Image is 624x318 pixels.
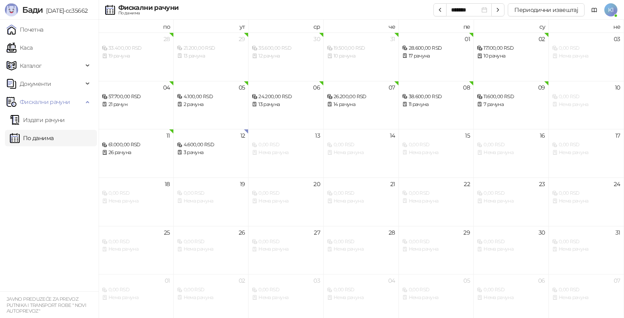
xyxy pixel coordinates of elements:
[463,278,470,283] div: 05
[615,230,620,235] div: 31
[477,93,545,101] div: 11.600,00 RSD
[313,278,320,283] div: 03
[327,93,395,101] div: 26.200,00 RSD
[177,197,245,205] div: Нема рачуна
[549,32,624,81] td: 2025-08-03
[327,149,395,157] div: Нема рачуна
[22,5,43,15] span: Бади
[177,44,245,52] div: 21.200,00 RSD
[174,129,249,177] td: 2025-08-12
[174,32,249,81] td: 2025-07-29
[239,36,245,42] div: 29
[327,197,395,205] div: Нема рачуна
[99,32,174,81] td: 2025-07-28
[474,129,549,177] td: 2025-08-16
[399,20,474,32] th: пе
[5,3,18,16] img: Logo
[508,3,585,16] button: Периодични извештај
[327,245,395,253] div: Нема рачуна
[313,181,320,187] div: 20
[239,278,245,283] div: 02
[402,149,470,157] div: Нема рачуна
[402,52,470,60] div: 17 рачуна
[474,226,549,274] td: 2025-08-30
[552,44,620,52] div: 0,00 RSD
[252,238,320,246] div: 0,00 RSD
[552,101,620,108] div: Нема рачуна
[240,181,245,187] div: 19
[327,238,395,246] div: 0,00 RSD
[43,7,87,14] span: [DATE]-cc35662
[102,238,170,246] div: 0,00 RSD
[324,32,399,81] td: 2025-07-31
[477,101,545,108] div: 7 рачуна
[249,20,324,32] th: ср
[315,133,320,138] div: 13
[477,245,545,253] div: Нема рачуна
[252,189,320,197] div: 0,00 RSD
[252,52,320,60] div: 12 рачуна
[477,52,545,60] div: 10 рачуна
[177,189,245,197] div: 0,00 RSD
[102,294,170,302] div: Нема рачуна
[552,149,620,157] div: Нема рачуна
[402,238,470,246] div: 0,00 RSD
[615,133,620,138] div: 17
[477,286,545,294] div: 0,00 RSD
[402,294,470,302] div: Нема рачуна
[163,85,170,90] div: 04
[538,278,545,283] div: 06
[324,129,399,177] td: 2025-08-14
[118,11,178,15] div: По данима
[177,101,245,108] div: 2 рачуна
[252,197,320,205] div: Нема рачуна
[327,189,395,197] div: 0,00 RSD
[539,36,545,42] div: 02
[324,226,399,274] td: 2025-08-28
[588,3,601,16] a: Документација
[402,189,470,197] div: 0,00 RSD
[402,141,470,149] div: 0,00 RSD
[165,278,170,283] div: 01
[102,44,170,52] div: 33.400,00 RSD
[327,286,395,294] div: 0,00 RSD
[7,296,86,314] small: JAVNO PREDUZEĆE ZA PREVOZ PUTNIKA I TRANSPORT ROBE " NOVI AUTOPREVOZ"
[7,39,32,56] a: Каса
[552,93,620,101] div: 0,00 RSD
[402,44,470,52] div: 28.600,00 RSD
[99,226,174,274] td: 2025-08-25
[465,36,470,42] div: 01
[327,141,395,149] div: 0,00 RSD
[252,93,320,101] div: 24.200,00 RSD
[102,197,170,205] div: Нема рачуна
[474,20,549,32] th: су
[552,197,620,205] div: Нема рачуна
[552,141,620,149] div: 0,00 RSD
[174,226,249,274] td: 2025-08-26
[239,230,245,235] div: 26
[102,93,170,101] div: 57.700,00 RSD
[174,177,249,226] td: 2025-08-19
[390,36,395,42] div: 31
[402,245,470,253] div: Нема рачуна
[252,149,320,157] div: Нема рачуна
[477,238,545,246] div: 0,00 RSD
[252,141,320,149] div: 0,00 RSD
[549,129,624,177] td: 2025-08-17
[252,245,320,253] div: Нема рачуна
[474,177,549,226] td: 2025-08-23
[552,238,620,246] div: 0,00 RSD
[549,81,624,129] td: 2025-08-10
[327,294,395,302] div: Нема рачуна
[464,181,470,187] div: 22
[399,81,474,129] td: 2025-08-08
[614,181,620,187] div: 24
[477,189,545,197] div: 0,00 RSD
[177,238,245,246] div: 0,00 RSD
[477,141,545,149] div: 0,00 RSD
[477,44,545,52] div: 17.100,00 RSD
[465,133,470,138] div: 15
[10,130,53,146] a: По данима
[327,101,395,108] div: 14 рачуна
[399,32,474,81] td: 2025-08-01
